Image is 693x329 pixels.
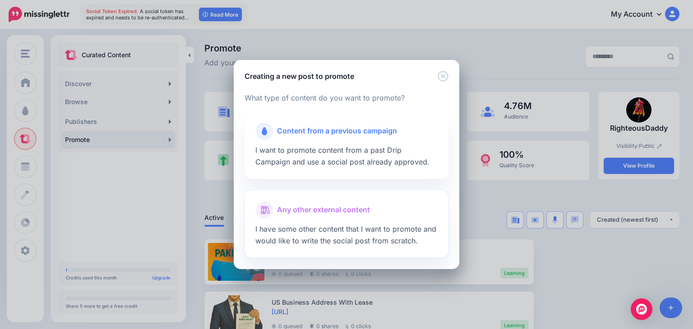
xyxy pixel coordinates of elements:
[245,71,354,82] h5: Creating a new post to promote
[245,92,448,104] p: What type of content do you want to promote?
[255,146,430,166] span: I want to promote content from a past Drip Campaign and use a social post already approved.
[255,224,436,245] span: I have some other content that I want to promote and would like to write the social post from scr...
[631,298,652,320] div: Open Intercom Messenger
[277,125,397,137] span: Content from a previous campaign
[277,204,370,216] span: Any other external content
[438,71,448,82] button: Close
[262,127,268,135] img: drip-campaigns.png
